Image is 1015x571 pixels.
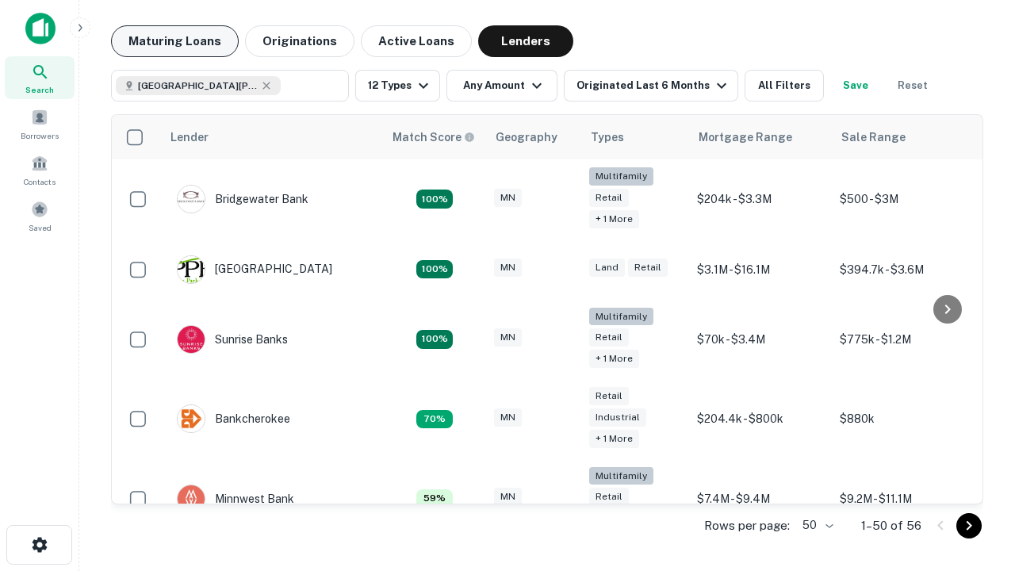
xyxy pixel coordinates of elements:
div: Matching Properties: 18, hasApolloMatch: undefined [416,190,453,209]
div: Bridgewater Bank [177,185,308,213]
div: Matching Properties: 6, hasApolloMatch: undefined [416,489,453,508]
div: Matching Properties: 14, hasApolloMatch: undefined [416,330,453,349]
div: Geography [496,128,557,147]
th: Sale Range [832,115,975,159]
td: $775k - $1.2M [832,300,975,380]
div: Land [589,259,625,277]
div: MN [494,259,522,277]
a: Borrowers [5,102,75,145]
button: Originations [245,25,354,57]
a: Contacts [5,148,75,191]
td: $70k - $3.4M [689,300,832,380]
p: 1–50 of 56 [861,516,921,535]
div: Multifamily [589,308,653,326]
div: 50 [796,514,836,537]
div: Industrial [589,408,646,427]
div: Retail [589,189,629,207]
button: 12 Types [355,70,440,102]
td: $204k - $3.3M [689,159,832,240]
span: Contacts [24,175,56,188]
th: Lender [161,115,383,159]
td: $3.1M - $16.1M [689,240,832,300]
div: Retail [589,328,629,347]
img: picture [178,256,205,283]
div: MN [494,488,522,506]
img: picture [178,326,205,353]
div: Mortgage Range [699,128,792,147]
div: Matching Properties: 10, hasApolloMatch: undefined [416,260,453,279]
div: Retail [589,387,629,405]
span: Saved [29,221,52,234]
button: Save your search to get updates of matches that match your search criteria. [830,70,881,102]
th: Geography [486,115,581,159]
div: + 1 more [589,350,639,368]
div: Capitalize uses an advanced AI algorithm to match your search with the best lender. The match sco... [393,128,475,146]
th: Capitalize uses an advanced AI algorithm to match your search with the best lender. The match sco... [383,115,486,159]
div: Types [591,128,624,147]
button: Maturing Loans [111,25,239,57]
div: + 1 more [589,430,639,448]
h6: Match Score [393,128,472,146]
div: Retail [589,488,629,506]
span: Search [25,83,54,96]
button: Reset [887,70,938,102]
div: Originated Last 6 Months [576,76,731,95]
button: Originated Last 6 Months [564,70,738,102]
button: All Filters [745,70,824,102]
div: Sunrise Banks [177,325,288,354]
span: [GEOGRAPHIC_DATA][PERSON_NAME], [GEOGRAPHIC_DATA], [GEOGRAPHIC_DATA] [138,79,257,93]
td: $394.7k - $3.6M [832,240,975,300]
a: Search [5,56,75,99]
div: Sale Range [841,128,906,147]
td: $204.4k - $800k [689,379,832,459]
span: Borrowers [21,129,59,142]
div: Matching Properties: 7, hasApolloMatch: undefined [416,410,453,429]
div: MN [494,189,522,207]
iframe: Chat Widget [936,444,1015,520]
div: Retail [628,259,668,277]
th: Mortgage Range [689,115,832,159]
div: Multifamily [589,467,653,485]
img: picture [178,485,205,512]
td: $500 - $3M [832,159,975,240]
div: MN [494,408,522,427]
img: capitalize-icon.png [25,13,56,44]
button: Lenders [478,25,573,57]
div: MN [494,328,522,347]
button: Active Loans [361,25,472,57]
td: $9.2M - $11.1M [832,459,975,539]
div: [GEOGRAPHIC_DATA] [177,255,332,284]
div: Bankcherokee [177,404,290,433]
div: Minnwest Bank [177,485,294,513]
div: Lender [170,128,209,147]
a: Saved [5,194,75,237]
img: picture [178,405,205,432]
p: Rows per page: [704,516,790,535]
th: Types [581,115,689,159]
td: $7.4M - $9.4M [689,459,832,539]
div: Multifamily [589,167,653,186]
td: $880k [832,379,975,459]
div: + 1 more [589,210,639,228]
img: picture [178,186,205,213]
button: Any Amount [446,70,557,102]
button: Go to next page [956,513,982,538]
